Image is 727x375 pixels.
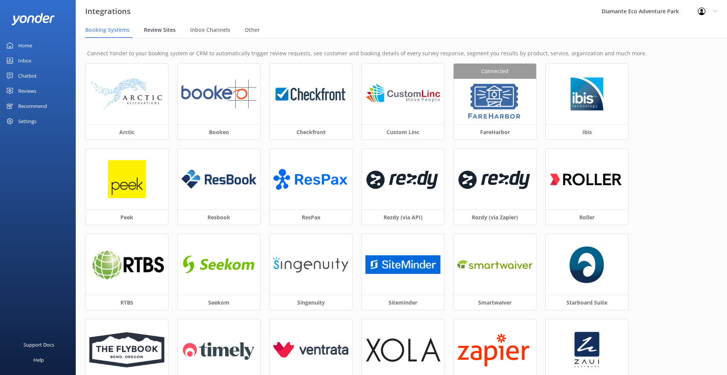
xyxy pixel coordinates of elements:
p: Connect Yonder to your booking system or CRM to automatically trigger review requests, see custom... [87,49,716,58]
img: 1619647509..png [457,163,532,195]
h3: Siteminder [362,295,444,310]
img: 1624324618..png [365,80,440,109]
h3: Bookeo [178,124,260,139]
div: Reviews [18,83,36,98]
img: flybook_logo.png [89,332,164,367]
img: peek_logo.png [108,160,146,198]
h3: Singenuity [270,295,352,310]
img: arctic_logo.png [89,78,164,110]
div: Chatbot [18,68,37,83]
h3: Peek [86,209,168,225]
img: ResPax [273,165,348,194]
div: Recommend [18,98,47,114]
h3: Custom Linc [362,124,444,139]
h3: Checkfront [270,124,352,139]
img: 1756262149..png [569,245,604,283]
h3: Starboard Suite [546,295,628,310]
img: 1710292409..png [365,255,440,274]
div: Settings [18,114,36,129]
h3: RTBS [86,295,168,310]
h3: Arctic [86,124,168,139]
span: Booking Systems [85,26,129,34]
img: ventrata_logo.png [273,342,348,358]
img: 1624323426..png [273,80,348,109]
img: 1619648013..png [457,332,532,368]
span: Review Sites [144,26,176,34]
img: xola_logo.png [365,337,440,362]
h3: Ibis [546,124,628,139]
img: 1629776749..png [568,75,606,113]
img: 1650579744..png [457,256,532,273]
div: Inbox [18,53,31,68]
h3: Rezdy (via API) [362,209,444,225]
h3: Seekom [178,295,260,310]
div: Support Docs [23,337,54,352]
h3: Resbook [178,209,260,225]
h3: Smartwaiver [454,295,536,310]
img: 1624324537..png [89,248,164,280]
img: singenuity_logo.png [273,256,348,273]
div: Help [33,352,44,367]
span: Inbox Channels [190,26,230,34]
h3: FareHarbor [454,124,536,139]
img: yonder-white-logo.png [11,13,55,25]
img: 1633406817..png [573,331,600,369]
img: 1624324453..png [365,163,440,195]
img: 1624324865..png [181,80,256,109]
div: Connected [454,64,536,79]
img: 1616660206..png [549,163,624,195]
h3: Integrations [85,5,131,17]
div: Home [18,38,32,53]
img: 1616638368..png [181,250,256,279]
img: resbook_logo.png [181,170,256,189]
img: 1629843345..png [466,83,523,120]
span: Other [245,26,260,34]
h3: ResPax [270,209,352,225]
img: 1619648023..png [181,335,256,364]
h3: Roller [546,209,628,225]
h3: Rezdy (via Zapier) [454,209,536,225]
